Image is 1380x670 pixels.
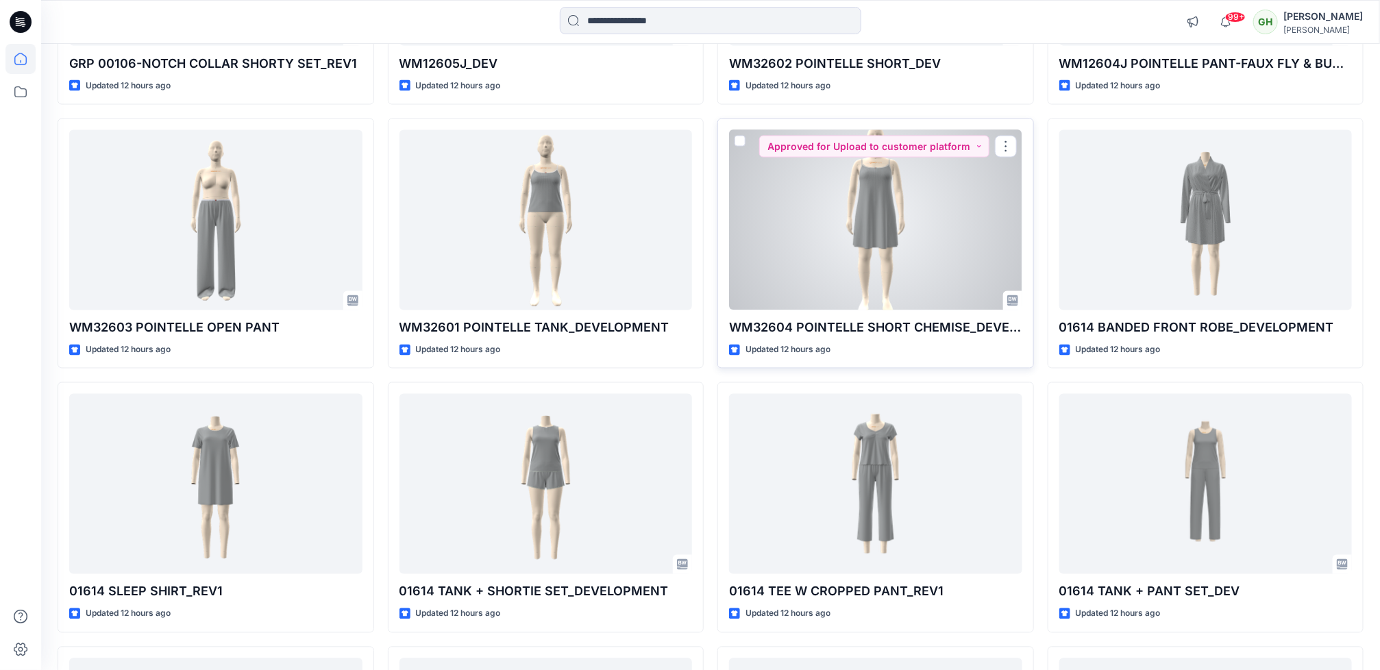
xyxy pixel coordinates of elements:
[399,54,693,73] p: WM12605J_DEV
[86,607,171,621] p: Updated 12 hours ago
[1225,12,1246,23] span: 99+
[1283,25,1363,35] div: [PERSON_NAME]
[86,343,171,358] p: Updated 12 hours ago
[729,130,1022,310] a: WM32604 POINTELLE SHORT CHEMISE_DEVELOPMENT
[69,54,362,73] p: GRP 00106-NOTCH COLLAR SHORTY SET_REV1
[69,394,362,574] a: 01614 SLEEP SHIRT_REV1
[1059,54,1353,73] p: WM12604J POINTELLE PANT-FAUX FLY & BUTTONS + PICOT
[399,394,693,574] a: 01614 TANK + SHORTIE SET_DEVELOPMENT
[69,130,362,310] a: WM32603 POINTELLE OPEN PANT
[729,319,1022,338] p: WM32604 POINTELLE SHORT CHEMISE_DEVELOPMENT
[729,54,1022,73] p: WM32602 POINTELLE SHORT_DEV
[1059,582,1353,601] p: 01614 TANK + PANT SET_DEV
[69,319,362,338] p: WM32603 POINTELLE OPEN PANT
[1076,79,1161,93] p: Updated 12 hours ago
[746,343,830,358] p: Updated 12 hours ago
[416,343,501,358] p: Updated 12 hours ago
[1076,343,1161,358] p: Updated 12 hours ago
[416,79,501,93] p: Updated 12 hours ago
[1059,394,1353,574] a: 01614 TANK + PANT SET_DEV
[1283,8,1363,25] div: [PERSON_NAME]
[399,130,693,310] a: WM32601 POINTELLE TANK_DEVELOPMENT
[86,79,171,93] p: Updated 12 hours ago
[1059,130,1353,310] a: 01614 BANDED FRONT ROBE_DEVELOPMENT
[1076,607,1161,621] p: Updated 12 hours ago
[1253,10,1278,34] div: GH
[729,394,1022,574] a: 01614 TEE W CROPPED PANT_REV1
[746,79,830,93] p: Updated 12 hours ago
[69,582,362,601] p: 01614 SLEEP SHIRT_REV1
[399,582,693,601] p: 01614 TANK + SHORTIE SET_DEVELOPMENT
[1059,319,1353,338] p: 01614 BANDED FRONT ROBE_DEVELOPMENT
[729,582,1022,601] p: 01614 TEE W CROPPED PANT_REV1
[399,319,693,338] p: WM32601 POINTELLE TANK_DEVELOPMENT
[746,607,830,621] p: Updated 12 hours ago
[416,607,501,621] p: Updated 12 hours ago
